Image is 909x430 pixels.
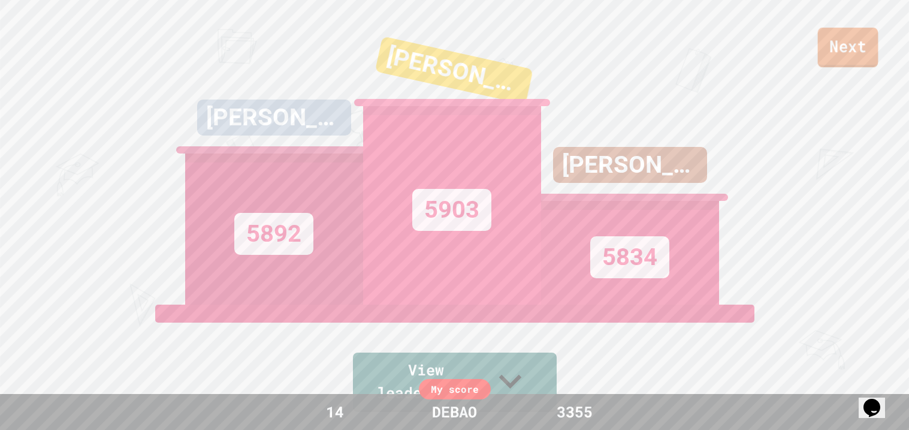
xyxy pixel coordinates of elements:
[234,213,313,255] div: 5892
[590,236,669,278] div: 5834
[375,36,533,104] div: [PERSON_NAME]
[353,353,557,412] a: View leaderboard
[290,401,380,423] div: 14
[818,28,878,67] a: Next
[530,401,620,423] div: 3355
[420,401,489,423] div: DEBAO
[859,382,897,418] iframe: chat widget
[412,189,491,231] div: 5903
[553,147,707,183] div: [PERSON_NAME]
[419,379,491,399] div: My score
[197,100,351,136] div: [PERSON_NAME]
